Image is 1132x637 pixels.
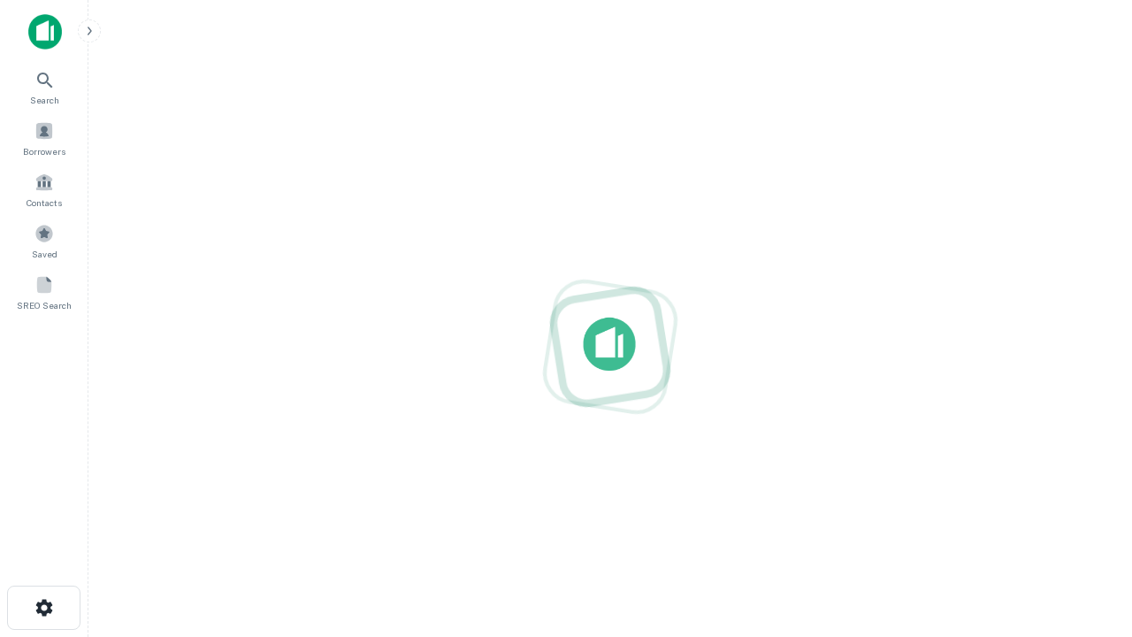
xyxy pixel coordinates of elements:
[30,93,59,107] span: Search
[5,63,83,111] a: Search
[28,14,62,50] img: capitalize-icon.png
[5,268,83,316] a: SREO Search
[23,144,65,158] span: Borrowers
[32,247,57,261] span: Saved
[5,217,83,265] a: Saved
[17,298,72,312] span: SREO Search
[1044,439,1132,524] iframe: Chat Widget
[5,165,83,213] a: Contacts
[5,114,83,162] a: Borrowers
[27,196,62,210] span: Contacts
